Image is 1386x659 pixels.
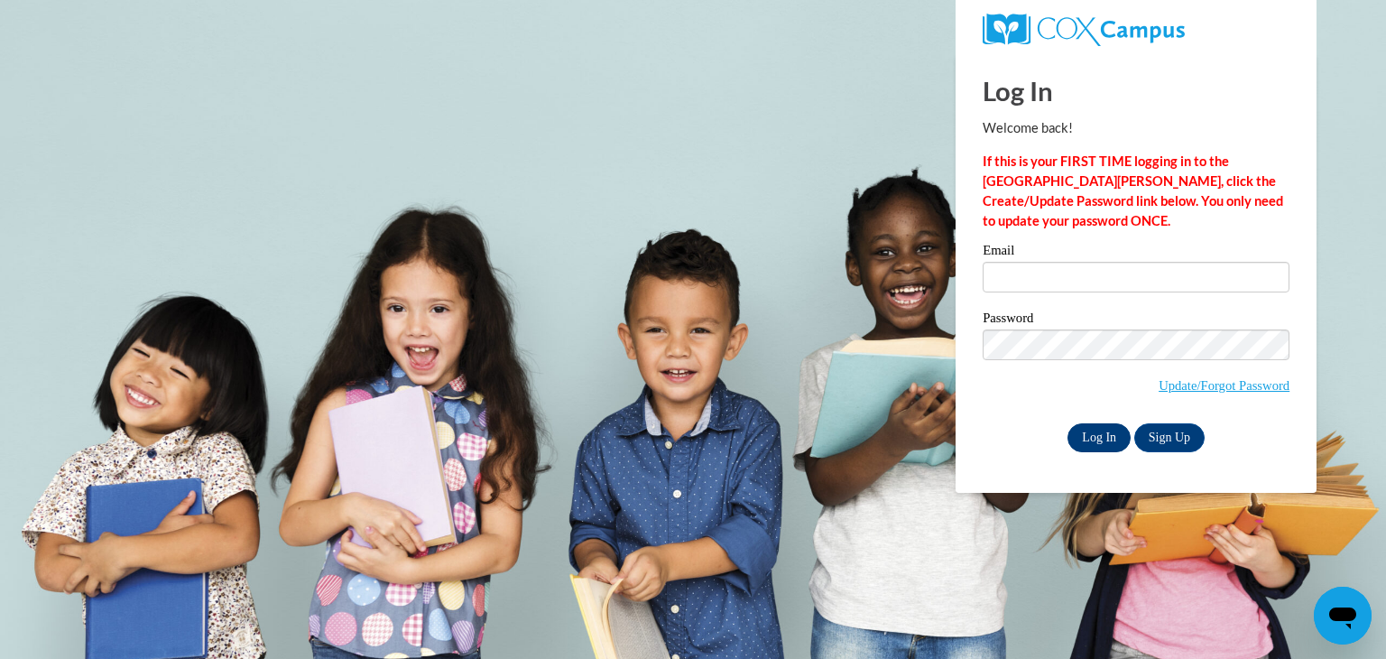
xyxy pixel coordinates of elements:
[983,14,1185,46] img: COX Campus
[983,153,1283,228] strong: If this is your FIRST TIME logging in to the [GEOGRAPHIC_DATA][PERSON_NAME], click the Create/Upd...
[983,72,1289,109] h1: Log In
[1134,423,1205,452] a: Sign Up
[983,311,1289,329] label: Password
[983,118,1289,138] p: Welcome back!
[983,14,1289,46] a: COX Campus
[1067,423,1131,452] input: Log In
[1314,587,1372,645] iframe: Button to launch messaging window
[983,244,1289,262] label: Email
[1159,378,1289,393] a: Update/Forgot Password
